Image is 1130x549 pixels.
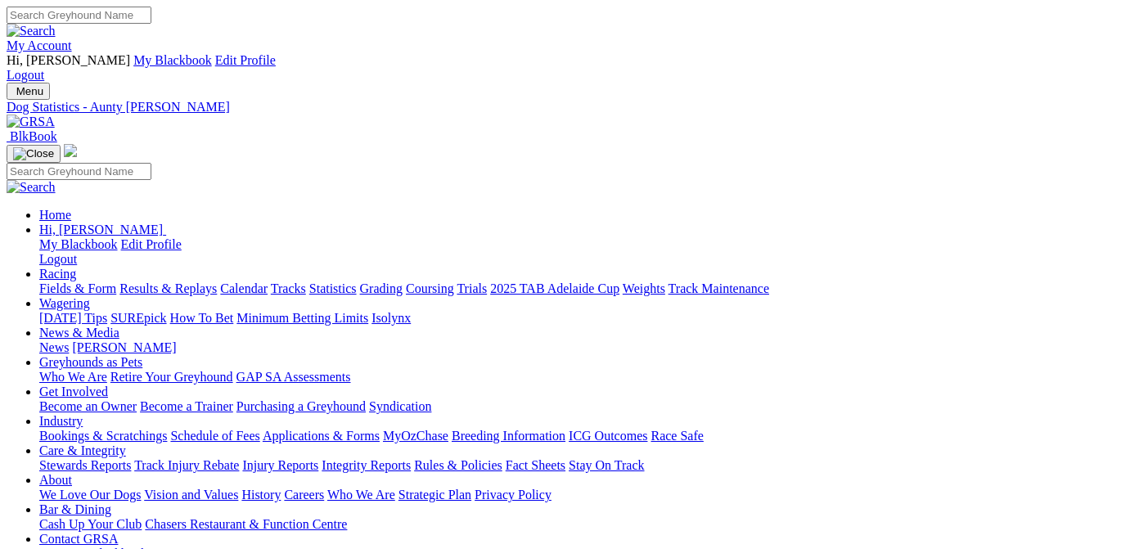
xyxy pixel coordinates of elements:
[39,223,166,236] a: Hi, [PERSON_NAME]
[360,281,403,295] a: Grading
[7,180,56,195] img: Search
[7,53,1123,83] div: My Account
[39,340,69,354] a: News
[16,85,43,97] span: Menu
[39,517,142,531] a: Cash Up Your Club
[39,340,1123,355] div: News & Media
[39,429,167,443] a: Bookings & Scratchings
[236,370,351,384] a: GAP SA Assessments
[145,517,347,531] a: Chasers Restaurant & Function Centre
[215,53,276,67] a: Edit Profile
[284,488,324,502] a: Careers
[110,370,233,384] a: Retire Your Greyhound
[369,399,431,413] a: Syndication
[39,223,163,236] span: Hi, [PERSON_NAME]
[39,517,1123,532] div: Bar & Dining
[322,458,411,472] a: Integrity Reports
[39,414,83,428] a: Industry
[669,281,769,295] a: Track Maintenance
[263,429,380,443] a: Applications & Forms
[506,458,565,472] a: Fact Sheets
[39,458,131,472] a: Stewards Reports
[7,83,50,100] button: Toggle navigation
[110,311,166,325] a: SUREpick
[39,326,119,340] a: News & Media
[39,502,111,516] a: Bar & Dining
[39,429,1123,443] div: Industry
[39,488,1123,502] div: About
[39,281,1123,296] div: Racing
[7,145,61,163] button: Toggle navigation
[7,53,130,67] span: Hi, [PERSON_NAME]
[236,399,366,413] a: Purchasing a Greyhound
[220,281,268,295] a: Calendar
[7,163,151,180] input: Search
[39,473,72,487] a: About
[10,129,57,143] span: BlkBook
[39,385,108,398] a: Get Involved
[457,281,487,295] a: Trials
[121,237,182,251] a: Edit Profile
[39,370,107,384] a: Who We Are
[39,296,90,310] a: Wagering
[39,267,76,281] a: Racing
[64,144,77,157] img: logo-grsa-white.png
[7,38,72,52] a: My Account
[371,311,411,325] a: Isolynx
[39,252,77,266] a: Logout
[72,340,176,354] a: [PERSON_NAME]
[236,311,368,325] a: Minimum Betting Limits
[39,399,137,413] a: Become an Owner
[39,237,118,251] a: My Blackbook
[309,281,357,295] a: Statistics
[39,488,141,502] a: We Love Our Dogs
[569,429,647,443] a: ICG Outcomes
[39,311,1123,326] div: Wagering
[140,399,233,413] a: Become a Trainer
[406,281,454,295] a: Coursing
[39,311,107,325] a: [DATE] Tips
[271,281,306,295] a: Tracks
[13,147,54,160] img: Close
[452,429,565,443] a: Breeding Information
[383,429,448,443] a: MyOzChase
[7,7,151,24] input: Search
[39,237,1123,267] div: Hi, [PERSON_NAME]
[39,399,1123,414] div: Get Involved
[133,53,212,67] a: My Blackbook
[170,311,234,325] a: How To Bet
[7,100,1123,115] a: Dog Statistics - Aunty [PERSON_NAME]
[475,488,551,502] a: Privacy Policy
[39,458,1123,473] div: Care & Integrity
[242,458,318,472] a: Injury Reports
[39,443,126,457] a: Care & Integrity
[7,115,55,129] img: GRSA
[39,208,71,222] a: Home
[398,488,471,502] a: Strategic Plan
[134,458,239,472] a: Track Injury Rebate
[327,488,395,502] a: Who We Are
[39,355,142,369] a: Greyhounds as Pets
[651,429,703,443] a: Race Safe
[7,68,44,82] a: Logout
[569,458,644,472] a: Stay On Track
[7,129,57,143] a: BlkBook
[490,281,619,295] a: 2025 TAB Adelaide Cup
[414,458,502,472] a: Rules & Policies
[170,429,259,443] a: Schedule of Fees
[7,24,56,38] img: Search
[241,488,281,502] a: History
[623,281,665,295] a: Weights
[39,532,118,546] a: Contact GRSA
[39,281,116,295] a: Fields & Form
[144,488,238,502] a: Vision and Values
[119,281,217,295] a: Results & Replays
[39,370,1123,385] div: Greyhounds as Pets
